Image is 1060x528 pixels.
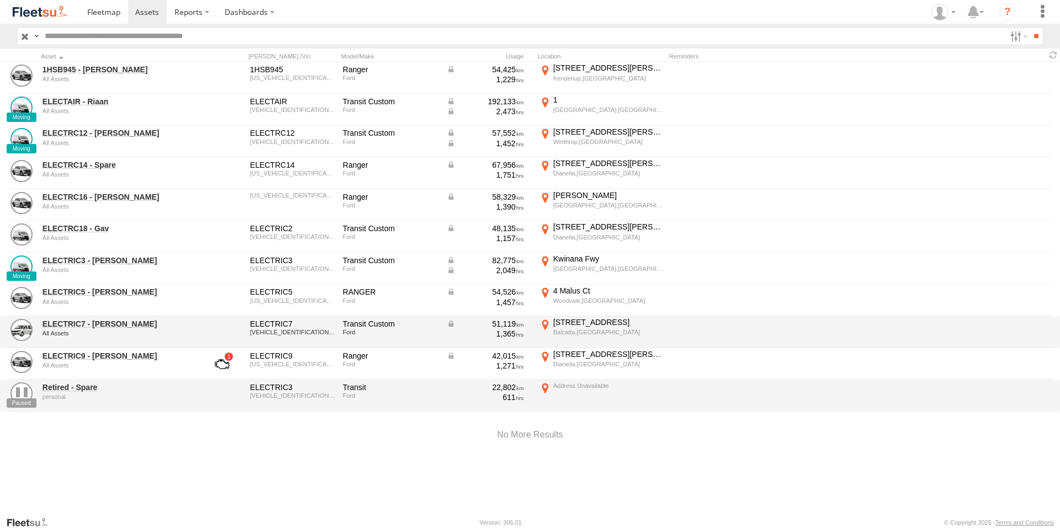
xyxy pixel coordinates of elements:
[43,287,194,297] a: ELECTRIC5 - [PERSON_NAME]
[447,392,524,402] div: 611
[553,317,663,327] div: [STREET_ADDRESS]
[250,382,335,392] div: ELECTRIC3
[10,287,33,309] a: View Asset Details
[343,392,439,399] div: Ford
[553,349,663,359] div: [STREET_ADDRESS][PERSON_NAME]
[43,171,194,178] div: undefined
[250,65,335,74] div: 1HSB945
[43,351,194,361] a: ELECTRIC9 - [PERSON_NAME]
[10,255,33,278] a: View Asset Details
[43,223,194,233] a: ELECTRC18 - Gav
[32,28,41,44] label: Search Query
[553,201,663,209] div: [GEOGRAPHIC_DATA],[GEOGRAPHIC_DATA]
[41,52,195,60] div: Click to Sort
[43,255,194,265] a: ELECTRIC3 - [PERSON_NAME]
[343,97,439,106] div: Transit Custom
[248,52,337,60] div: [PERSON_NAME]./Vin
[553,138,663,146] div: Winthrop,[GEOGRAPHIC_DATA]
[480,519,522,526] div: Version: 305.01
[553,127,663,137] div: [STREET_ADDRESS][PERSON_NAME]
[553,286,663,296] div: 4 Malus Ct
[10,160,33,182] a: View Asset Details
[447,329,524,339] div: 1,365
[553,233,663,241] div: Dianella,[GEOGRAPHIC_DATA]
[447,287,524,297] div: Data from Vehicle CANbus
[341,52,441,60] div: Model/Make
[343,265,439,272] div: Ford
[10,128,33,150] a: View Asset Details
[250,351,335,361] div: ELECTRIC9
[553,106,663,114] div: [GEOGRAPHIC_DATA],[GEOGRAPHIC_DATA]
[447,160,524,170] div: Data from Vehicle CANbus
[43,298,194,305] div: undefined
[447,192,524,202] div: Data from Vehicle CANbus
[553,222,663,232] div: [STREET_ADDRESS][PERSON_NAME]
[447,74,524,84] div: 1,229
[43,128,194,138] a: ELECTRC12 - [PERSON_NAME]
[343,351,439,361] div: Ranger
[43,76,194,82] div: undefined
[553,328,663,336] div: Balcatta,[GEOGRAPHIC_DATA]
[343,128,439,138] div: Transit Custom
[447,106,524,116] div: Data from Vehicle CANbus
[343,361,439,367] div: Ford
[10,382,33,404] a: View Asset Details
[447,382,524,392] div: 22,802
[447,361,524,371] div: 1,271
[343,297,439,304] div: Ford
[343,223,439,233] div: Transit Custom
[250,128,335,138] div: ELECTRC12
[343,65,439,74] div: Ranger
[447,233,524,243] div: 1,157
[343,233,439,240] div: Ford
[538,286,665,316] label: Click to View Current Location
[10,97,33,119] a: View Asset Details
[43,266,194,273] div: undefined
[538,52,665,60] div: Location
[250,97,335,106] div: ELECTAIR
[447,265,524,275] div: Data from Vehicle CANbus
[10,319,33,341] a: View Asset Details
[999,3,1016,21] i: ?
[1047,50,1060,60] span: Refresh
[43,362,194,369] div: undefined
[447,351,524,361] div: Data from Vehicle CANbus
[553,95,663,105] div: 1
[43,160,194,170] a: ELECTRC14 - Spare
[202,351,242,377] a: View Asset with Fault/s
[43,319,194,329] a: ELECTRIC7 - [PERSON_NAME]
[553,360,663,368] div: Dianella,[GEOGRAPHIC_DATA]
[250,329,335,335] div: WF0YXXTTGYKU87957
[553,169,663,177] div: Dianella,[GEOGRAPHIC_DATA]
[250,319,335,329] div: ELECTRIC7
[995,519,1054,526] a: Terms and Conditions
[250,255,335,265] div: ELECTRIC3
[43,108,194,114] div: undefined
[250,192,335,199] div: MNACMEF70PW281940
[538,317,665,347] label: Click to View Current Location
[11,4,68,19] img: fleetsu-logo-horizontal.svg
[10,351,33,373] a: View Asset Details
[43,203,194,210] div: undefined
[250,170,335,177] div: MNAUMAF80GW574265
[250,74,335,81] div: MNAUMAF50HW805362
[343,202,439,209] div: Ford
[343,287,439,297] div: RANGER
[447,65,524,74] div: Data from Vehicle CANbus
[928,4,960,20] div: Wayne Betts
[43,393,194,400] div: undefined
[343,138,439,145] div: Ford
[538,190,665,220] label: Click to View Current Location
[538,95,665,125] label: Click to View Current Location
[10,223,33,246] a: View Asset Details
[445,52,533,60] div: Usage
[343,192,439,202] div: Ranger
[553,63,663,73] div: [STREET_ADDRESS][PERSON_NAME]
[553,265,663,273] div: [GEOGRAPHIC_DATA],[GEOGRAPHIC_DATA]
[538,158,665,188] label: Click to View Current Location
[343,319,439,329] div: Transit Custom
[250,287,335,297] div: ELECTRIC5
[553,158,663,168] div: [STREET_ADDRESS][PERSON_NAME]
[43,382,194,392] a: Retired - Spare
[538,127,665,157] label: Click to View Current Location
